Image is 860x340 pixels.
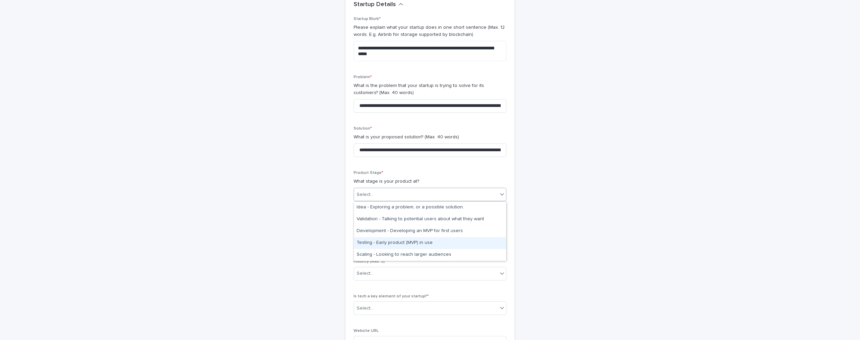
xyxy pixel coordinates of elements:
span: Product Stage [354,171,383,175]
span: Solution [354,127,372,131]
div: Select... [357,305,374,312]
div: Development - Developing an MVP for first users [354,225,506,237]
p: What is the problem that your startup is trying to solve for its customers? (Max. 40 words) [354,82,506,96]
span: Industry (Max. 3) [354,259,386,264]
div: Select... [357,191,374,198]
span: Is tech a key element of your startup? [354,294,429,298]
div: Validation - Talking to potential users about what they want [354,213,506,225]
h2: Startup Details [354,1,396,8]
span: Website URL [354,329,379,333]
button: Startup Details [354,1,403,8]
div: Select... [357,270,374,277]
div: Testing - Early product (MVP) in use [354,237,506,249]
div: Scaling - Looking to reach larger audiences [354,249,506,261]
span: Problem [354,75,372,79]
span: Startup Blurb [354,17,381,21]
div: Idea - Exploring a problem, or a possible solution. [354,202,506,213]
p: What is your proposed solution? (Max. 40 words) [354,134,506,141]
p: Please explain what your startup does in one short sentence (Max. 12 words. E.g. Airbnb for stora... [354,24,506,38]
p: What stage is your product at? [354,178,506,185]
